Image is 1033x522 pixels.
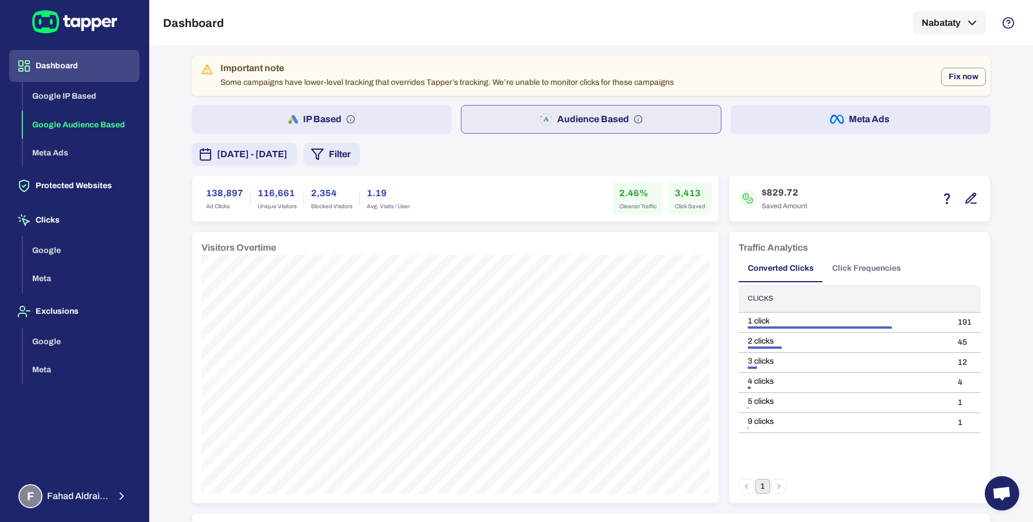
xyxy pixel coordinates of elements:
span: Ad Clicks [206,202,243,211]
td: 4 [949,373,981,393]
nav: pagination navigation [739,479,787,494]
td: 1 [949,413,981,433]
a: Google Audience Based [23,119,139,128]
h6: 3,413 [675,186,705,200]
button: Meta [23,356,139,384]
button: Converted Clicks [739,255,823,282]
a: Google [23,244,139,254]
svg: IP based: Search, Display, and Shopping. [346,115,355,124]
td: 191 [949,313,981,333]
div: Some campaigns have lower-level tracking that overrides Tapper’s tracking. We’re unable to monito... [220,59,674,92]
button: Google Audience Based [23,111,139,139]
button: Click Frequencies [823,255,910,282]
h6: 2.46% [619,186,657,200]
a: Meta [23,273,139,283]
span: Avg. Visits / User [367,202,410,211]
a: Clicks [9,215,139,224]
h5: Dashboard [163,16,224,30]
button: [DATE] - [DATE] [192,143,297,166]
td: 45 [949,333,981,353]
button: Exclusions [9,295,139,328]
button: Google IP Based [23,82,139,111]
a: Dashboard [9,60,139,70]
button: Meta [23,264,139,293]
div: Open chat [985,476,1019,511]
h6: 116,661 [258,186,297,200]
span: Unique Visitors [258,202,297,211]
h6: $829.72 [762,186,807,200]
a: Google [23,336,139,345]
h6: 138,897 [206,186,243,200]
a: Meta Ads [23,147,139,157]
button: page 1 [755,479,770,494]
svg: Audience based: Search, Display, Shopping, Video Performance Max, Demand Generation [634,115,643,124]
button: Dashboard [9,50,139,82]
span: Click Saved [675,202,705,211]
button: Meta Ads [731,105,991,134]
button: Estimation based on the quantity of invalid click x cost-per-click. [937,189,957,208]
div: 3 clicks [748,356,939,367]
h6: Traffic Analytics [739,241,808,255]
button: Audience Based [461,105,722,134]
td: 1 [949,393,981,413]
th: Clicks [739,285,949,313]
div: 9 clicks [748,416,939,427]
button: Filter [304,143,360,166]
button: Nabataty [912,11,986,34]
a: Meta [23,364,139,374]
button: Protected Websites [9,170,139,202]
h6: 2,354 [311,186,352,200]
div: 1 click [748,316,939,326]
span: Cleaner Traffic [619,202,657,211]
h6: Visitors Overtime [201,241,276,255]
span: Blocked Visitors [311,202,352,211]
button: Meta Ads [23,139,139,167]
div: 2 clicks [748,336,939,346]
div: 5 clicks [748,396,939,407]
div: Important note [220,63,674,74]
td: 12 [949,353,981,373]
a: Google IP Based [23,91,139,100]
button: IP Based [192,105,452,134]
button: Google [23,328,139,356]
button: FFahad Aldraiaan [9,480,139,513]
a: Exclusions [9,306,139,315]
button: Fix now [941,68,986,86]
button: Google [23,236,139,265]
span: Saved Amount [762,202,807,211]
span: [DATE] - [DATE] [217,147,288,161]
span: Fahad Aldraiaan [47,490,108,502]
button: Clicks [9,204,139,236]
div: F [18,484,42,508]
h6: 1.19 [367,186,410,200]
a: Protected Websites [9,180,139,190]
div: 4 clicks [748,376,939,387]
